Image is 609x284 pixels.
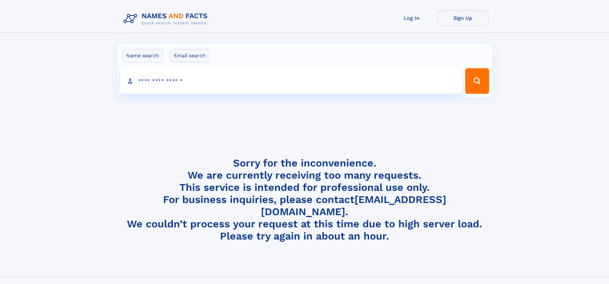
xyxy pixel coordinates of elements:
[122,49,163,62] label: Name search
[261,193,446,218] a: [EMAIL_ADDRESS][DOMAIN_NAME]
[121,10,213,28] img: Logo Names and Facts
[465,68,489,94] button: Search Button
[120,68,463,94] input: search input
[437,10,488,26] a: Sign Up
[121,157,488,242] h4: Sorry for the inconvenience. We are currently receiving too many requests. This service is intend...
[386,10,437,26] a: Log In
[170,49,210,62] label: Email search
